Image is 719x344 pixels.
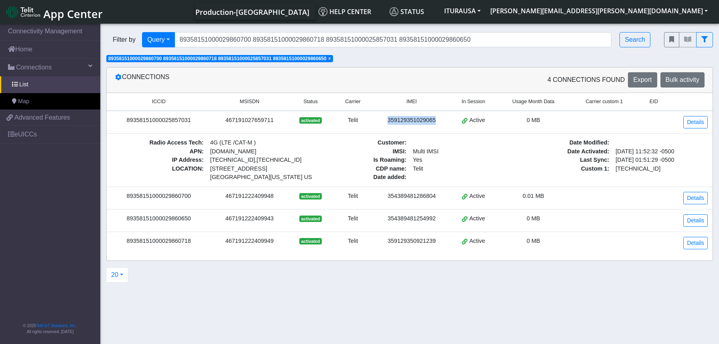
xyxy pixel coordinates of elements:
[650,98,658,106] span: EID
[112,165,207,182] span: LOCATION :
[461,98,485,106] span: In Session
[517,165,613,173] span: Custom 1 :
[469,192,485,201] span: Active
[108,56,327,61] span: 89358151000029860700 89358151000029860718 89358151000025857031 89358151000029860650
[299,238,321,244] span: activated
[210,173,299,182] span: [GEOGRAPHIC_DATA][US_STATE] US
[345,98,360,106] span: Carrier
[314,147,410,156] span: IMSI :
[628,72,657,88] button: Export
[314,173,410,182] span: Date added :
[378,192,445,201] div: 354389481286804
[338,192,368,201] div: Telit
[683,214,708,227] a: Details
[390,7,398,16] img: status.svg
[6,3,102,20] a: App Center
[207,147,303,156] span: [DOMAIN_NAME]
[43,6,103,21] span: App Center
[6,6,40,18] img: logo-telit-cinterion-gw-new.png
[112,214,206,223] div: 89358151000029860650
[109,72,410,88] div: Connections
[299,216,321,222] span: activated
[413,157,422,163] span: Yes
[410,165,505,173] span: Telit
[106,267,128,283] button: 20
[338,116,368,125] div: Telit
[633,76,652,83] span: Export
[303,98,318,106] span: Status
[14,113,70,122] span: Advanced Features
[547,75,625,85] span: 4 Connections found
[175,32,612,47] input: Search...
[527,238,540,244] span: 0 MB
[195,7,309,17] span: Production-[GEOGRAPHIC_DATA]
[619,32,650,47] button: Search
[112,156,207,165] span: IP Address :
[210,157,302,163] span: [TECHNICAL_ID],[TECHNICAL_ID]
[586,98,623,106] span: Carrier custom 1
[683,237,708,249] a: Details
[112,192,206,201] div: 89358151000029860700
[19,80,28,89] span: List
[314,165,410,173] span: CDP name :
[439,4,485,18] button: ITURAUSA
[18,97,29,106] span: Map
[328,56,331,61] span: ×
[36,324,76,328] a: Telit IoT Solutions, Inc.
[527,117,540,123] span: 0 MB
[406,98,417,106] span: IMEI
[469,237,485,246] span: Active
[390,7,424,16] span: Status
[612,156,708,165] span: [DATE] 01:51:29 -0500
[517,138,613,147] span: Date Modified :
[612,147,708,156] span: [DATE] 11:52:32 -0500
[378,116,445,125] div: 359129351029065
[410,147,505,156] span: Multi IMSI
[314,156,410,165] span: Is Roaming :
[207,138,303,147] span: 4G (LTE /CAT-M )
[210,165,299,173] span: [STREET_ADDRESS]
[215,192,283,201] div: 467191222409948
[485,4,713,18] button: [PERSON_NAME][EMAIL_ADDRESS][PERSON_NAME][DOMAIN_NAME]
[527,215,540,222] span: 0 MB
[517,147,613,156] span: Date Activated :
[664,32,713,47] div: fitlers menu
[215,116,283,125] div: 467191027659711
[386,4,439,20] a: Status
[319,7,327,16] img: knowledge.svg
[523,193,544,199] span: 0.01 MB
[195,4,309,20] a: Your current platform instance
[112,138,207,147] span: Radio Access Tech :
[517,156,613,165] span: Last Sync :
[338,214,368,223] div: Telit
[142,32,175,47] button: Query
[612,165,708,173] span: [TECHNICAL_ID]
[666,76,699,83] span: Bulk activity
[319,7,371,16] span: Help center
[112,116,206,125] div: 89358151000025857031
[215,214,283,223] div: 467191222409943
[112,147,207,156] span: APN :
[683,192,708,204] a: Details
[328,56,331,61] button: Close
[215,237,283,246] div: 467191222409949
[683,116,708,128] a: Details
[152,98,165,106] span: ICCID
[299,117,321,124] span: activated
[240,98,259,106] span: MSISDN
[299,193,321,199] span: activated
[512,98,554,106] span: Usage Month Data
[469,214,485,223] span: Active
[16,63,52,72] span: Connections
[314,138,410,147] span: Customer :
[660,72,705,88] button: Bulk activity
[106,35,142,45] span: Filter by
[378,214,445,223] div: 354389481254992
[469,116,485,125] span: Active
[378,237,445,246] div: 359129350921239
[112,237,206,246] div: 89358151000029860718
[338,237,368,246] div: Telit
[315,4,386,20] a: Help center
